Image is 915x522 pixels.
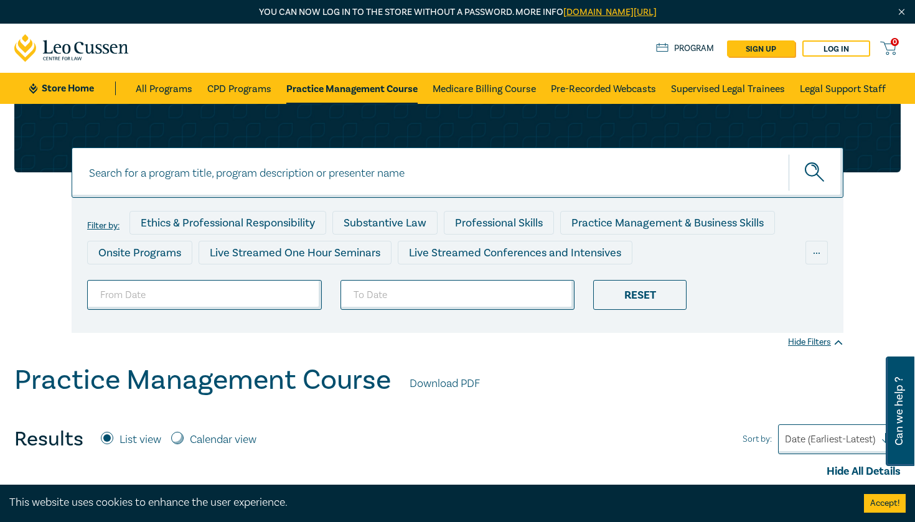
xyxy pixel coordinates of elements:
button: Accept cookies [864,494,906,513]
span: Can we help ? [893,364,905,459]
div: Hide All Details [14,464,901,480]
h1: Practice Management Course [14,364,391,396]
input: From Date [87,280,322,310]
div: Live Streamed Conferences and Intensives [398,241,632,264]
label: Filter by: [87,221,120,231]
div: Substantive Law [332,211,438,235]
h4: Results [14,427,83,452]
div: Practice Management & Business Skills [560,211,775,235]
div: Onsite Programs [87,241,192,264]
a: [DOMAIN_NAME][URL] [563,6,657,18]
a: Log in [802,40,870,57]
span: Sort by: [743,432,772,446]
div: This website uses cookies to enhance the user experience. [9,495,845,511]
div: ... [805,241,828,264]
a: Practice Management Course [286,73,418,104]
a: CPD Programs [207,73,271,104]
span: 0 [891,38,899,46]
a: sign up [727,40,795,57]
a: Supervised Legal Trainees [671,73,785,104]
a: All Programs [136,73,192,104]
a: Program [656,42,714,55]
div: 10 CPD Point Packages [440,271,576,294]
div: Hide Filters [788,336,843,348]
img: Close [896,7,907,17]
a: Medicare Billing Course [433,73,536,104]
input: To Date [340,280,575,310]
a: Download PDF [410,376,480,392]
div: Reset [593,280,687,310]
a: Legal Support Staff [800,73,886,104]
input: Search for a program title, program description or presenter name [72,147,843,198]
div: Ethics & Professional Responsibility [129,211,326,235]
a: Store Home [29,82,116,95]
p: You can now log in to the store without a password. More info [14,6,901,19]
input: Sort by [785,432,787,446]
div: Live Streamed Practical Workshops [87,271,284,294]
label: List view [120,432,161,448]
div: Pre-Recorded Webcasts [291,271,434,294]
div: Professional Skills [444,211,554,235]
div: Live Streamed One Hour Seminars [199,241,392,264]
label: Calendar view [190,432,256,448]
a: Pre-Recorded Webcasts [551,73,656,104]
div: National Programs [583,271,697,294]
